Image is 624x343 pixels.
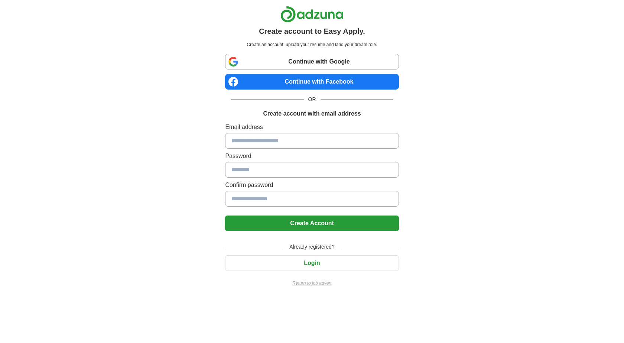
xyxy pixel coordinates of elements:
h1: Create account to Easy Apply. [259,26,365,37]
span: OR [304,96,321,103]
label: Password [225,152,399,161]
a: Login [225,260,399,266]
label: Confirm password [225,181,399,190]
img: Adzuna logo [280,6,344,23]
a: Return to job advert [225,280,399,287]
p: Create an account, upload your resume and land your dream role. [227,41,397,48]
button: Login [225,255,399,271]
h1: Create account with email address [263,109,361,118]
span: Already registered? [285,243,339,251]
button: Create Account [225,216,399,231]
a: Continue with Facebook [225,74,399,90]
a: Continue with Google [225,54,399,69]
label: Email address [225,123,399,132]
